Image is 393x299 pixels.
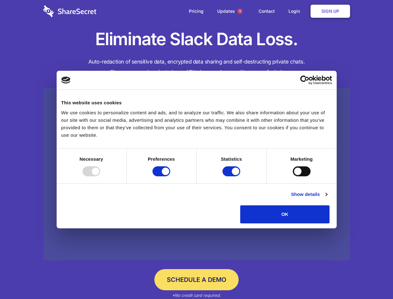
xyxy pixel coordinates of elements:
strong: Preferences [148,156,175,162]
em: *No credit card required. [172,293,221,298]
a: Sign Up [311,5,350,18]
a: Schedule a Demo [154,269,239,290]
a: Login [282,2,309,21]
a: Show details [291,191,327,198]
h4: Auto-redaction of sensitive data, encrypted data sharing and self-destructing private chats. Shar... [43,57,350,77]
strong: Necessary [80,156,103,162]
div: We use cookies to personalize content and ads, and to analyze our traffic. We also share informat... [61,109,332,139]
img: logo [61,77,71,83]
button: OK [240,205,330,223]
strong: Marketing [290,156,313,162]
h1: Eliminate Slack Data Loss. [43,28,350,50]
a: Contact [252,2,281,21]
a: Wistia video thumbnail [43,88,350,261]
span: 1 [237,9,242,14]
a: Pricing [183,2,210,21]
strong: Statistics [221,156,242,162]
img: logo-wordmark-white-trans-d4663122ce5f474addd5e946df7df03e33cb6a1c49d2221995e7729f52c070b2.svg [43,5,96,17]
a: Usercentrics Cookiebot - opens in a new window [278,75,332,85]
div: This website uses cookies [61,99,332,107]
